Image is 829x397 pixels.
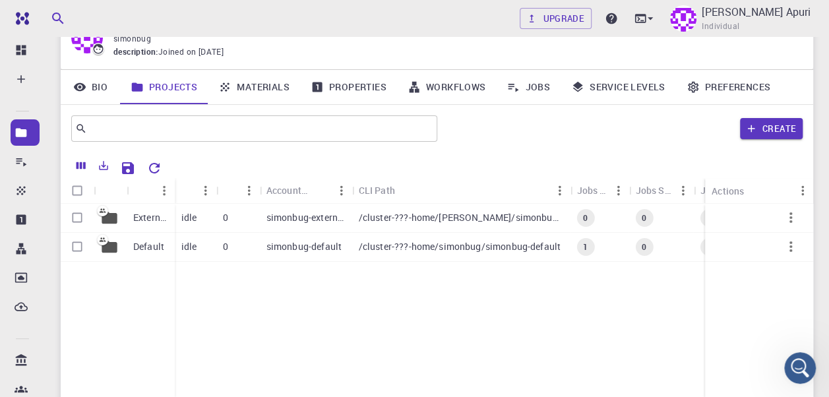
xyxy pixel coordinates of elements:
a: Upgrade [520,8,592,29]
div: Actions [712,178,744,204]
div: Icon [94,178,127,204]
p: idle [181,211,197,224]
button: Sort [310,180,331,201]
p: External [133,211,168,224]
img: logo [11,12,29,25]
button: Menu [607,180,629,201]
a: Materials [208,70,300,104]
button: Menu [549,180,570,201]
a: Workflows [397,70,497,104]
p: 0 [223,211,228,224]
button: Create [740,118,803,139]
button: Sort [181,180,202,201]
button: Menu [792,180,813,201]
h1: Select a Tour to Launch it [46,7,222,29]
img: Simon Bajongdo Apuri [670,5,696,32]
a: Jobs [496,70,561,104]
p: [PERSON_NAME] Apuri [702,4,811,20]
div: Accounting slug [266,177,310,203]
p: 0 [223,240,228,253]
button: Menu [672,180,693,201]
a: Projects [120,70,208,104]
button: Reset Explorer Settings [141,155,168,181]
a: Bio [61,70,120,104]
span: 0 [636,212,652,224]
button: Export [92,155,115,176]
span: simonbug [113,33,151,44]
span: 1 [578,241,593,253]
span: Joined on [DATE] [158,46,224,59]
div: Close [231,6,255,30]
div: Jobs Subm. [635,177,672,203]
p: idle [181,240,197,253]
div: CLI Path [359,177,395,203]
div: Shared [216,177,260,203]
div: Actions [705,178,813,204]
button: Sort [133,180,154,201]
p: simonbug-external [266,211,346,224]
div: Accounting slug [260,177,352,203]
a: Properties [300,70,397,104]
div: Name [127,178,175,204]
button: Menu [154,180,175,201]
p: /cluster-???-home/[PERSON_NAME]/simonbug-external [359,211,564,224]
p: Default [133,240,164,253]
button: Save Explorer Settings [115,155,141,181]
span: Individual [702,20,739,33]
button: Sort [223,180,244,201]
p: /cluster-???-home/simonbug/simonbug-default [359,240,561,253]
button: Menu [195,180,216,201]
div: Jobs Subm. [629,177,693,203]
span: 0 [636,241,652,253]
div: CLI Path [352,177,570,203]
span: 0 [701,241,716,253]
button: go back [9,5,34,30]
button: Columns [70,155,92,176]
a: Service Levels [561,70,676,104]
button: Menu [331,180,352,201]
span: 0 [578,212,593,224]
a: Preferences [676,70,781,104]
button: Menu [239,180,260,201]
div: Status [175,177,216,203]
span: 0 [701,212,716,224]
div: Jobs Total [570,177,629,203]
span: Support [26,9,74,21]
span: description : [113,46,158,59]
div: Jobs Total [576,177,607,203]
iframe: Intercom live chat [784,352,816,384]
p: simonbug-default [266,240,342,253]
